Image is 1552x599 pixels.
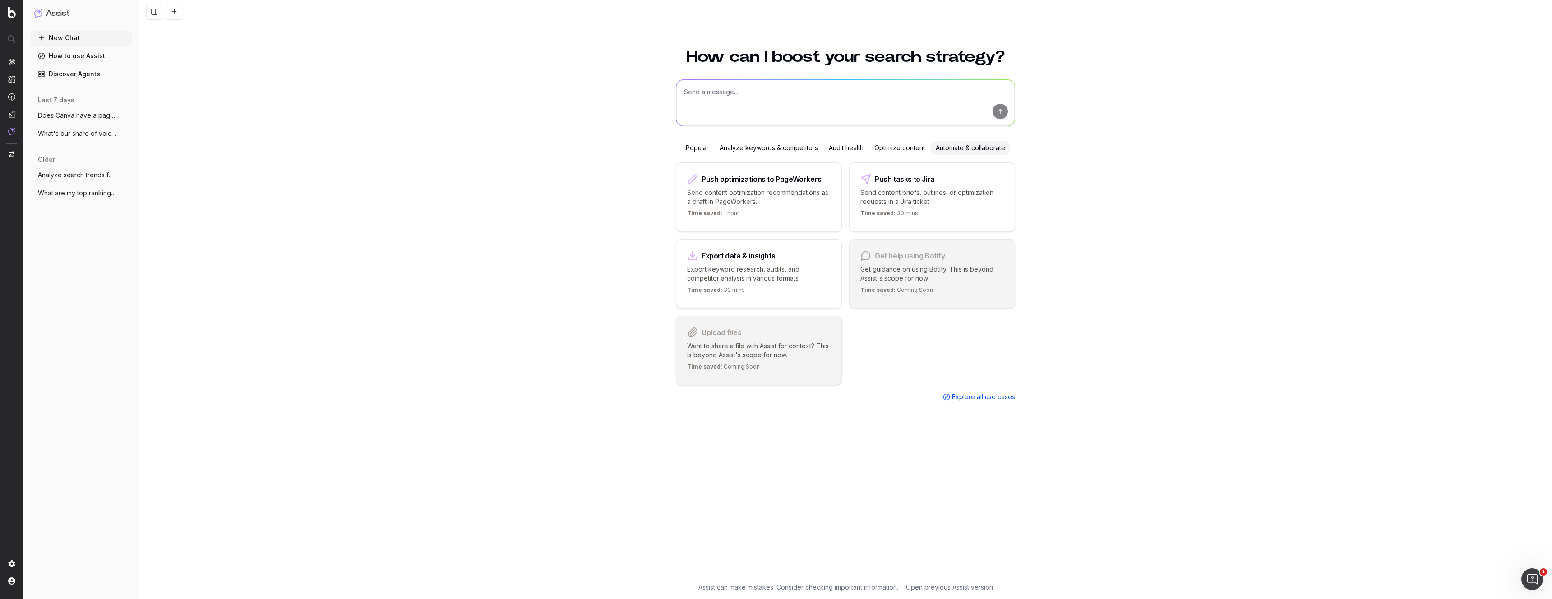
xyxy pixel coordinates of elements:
[31,126,132,141] button: What's our share of voice on ChatGPT for
[31,31,132,45] button: New Chat
[46,7,69,20] h1: Assist
[698,583,898,592] p: Assist can make mistakes. Consider checking important information.
[1540,568,1547,576] span: 1
[687,265,831,283] p: Export keyword research, audits, and competitor analysis in various formats.
[31,49,132,63] a: How to use Assist
[8,128,15,135] img: Assist
[8,560,15,567] img: Setting
[860,286,933,297] p: Coming Soon
[860,265,1004,283] p: Get guidance on using Botify. This is beyond Assist's scope for now.
[702,175,822,183] div: Push optimizations to PageWorkers
[860,286,896,293] span: Time saved:
[8,577,15,585] img: My account
[38,111,117,120] span: Does Canva have a page exist and rank fo
[869,141,930,155] div: Optimize content
[31,168,132,182] button: Analyze search trends for: ai image gene
[680,141,714,155] div: Popular
[8,75,15,83] img: Intelligence
[687,286,745,297] p: 30 mins
[943,392,1015,401] a: Explore all use cases
[687,210,722,217] span: Time saved:
[930,141,1011,155] div: Automate & collaborate
[34,7,128,20] button: Assist
[702,329,741,336] div: Upload files
[823,141,869,155] div: Audit health
[687,363,760,374] p: Coming Soon
[702,252,775,259] div: Export data & insights
[8,93,15,101] img: Activation
[906,583,993,592] a: Open previous Assist version
[860,210,918,221] p: 30 mins
[8,58,15,65] img: Analytics
[8,7,16,18] img: Botify logo
[38,155,55,164] span: older
[860,210,896,217] span: Time saved:
[31,108,132,123] button: Does Canva have a page exist and rank fo
[38,96,74,105] span: last 7 days
[860,188,1004,206] p: Send content briefs, outlines, or optimization requests in a Jira ticket.
[38,170,117,180] span: Analyze search trends for: ai image gene
[34,9,42,18] img: Assist
[687,286,722,293] span: Time saved:
[38,129,117,138] span: What's our share of voice on ChatGPT for
[687,341,831,359] p: Want to share a file with Assist for context? This is beyond Assist's scope for now.
[687,363,722,370] span: Time saved:
[952,392,1015,401] span: Explore all use cases
[875,175,935,183] div: Push tasks to Jira
[687,188,831,206] p: Send content optimization recommendations as a draft in PageWorkers.
[1521,568,1543,590] iframe: Intercom live chat
[687,210,739,221] p: 1 hour
[31,186,132,200] button: What are my top ranking pages?
[9,151,14,157] img: Switch project
[8,111,15,118] img: Studio
[875,252,945,259] div: Get help using Botify
[676,49,1015,65] h1: How can I boost your search strategy?
[714,141,823,155] div: Analyze keywords & competitors
[31,67,132,81] a: Discover Agents
[38,189,117,198] span: What are my top ranking pages?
